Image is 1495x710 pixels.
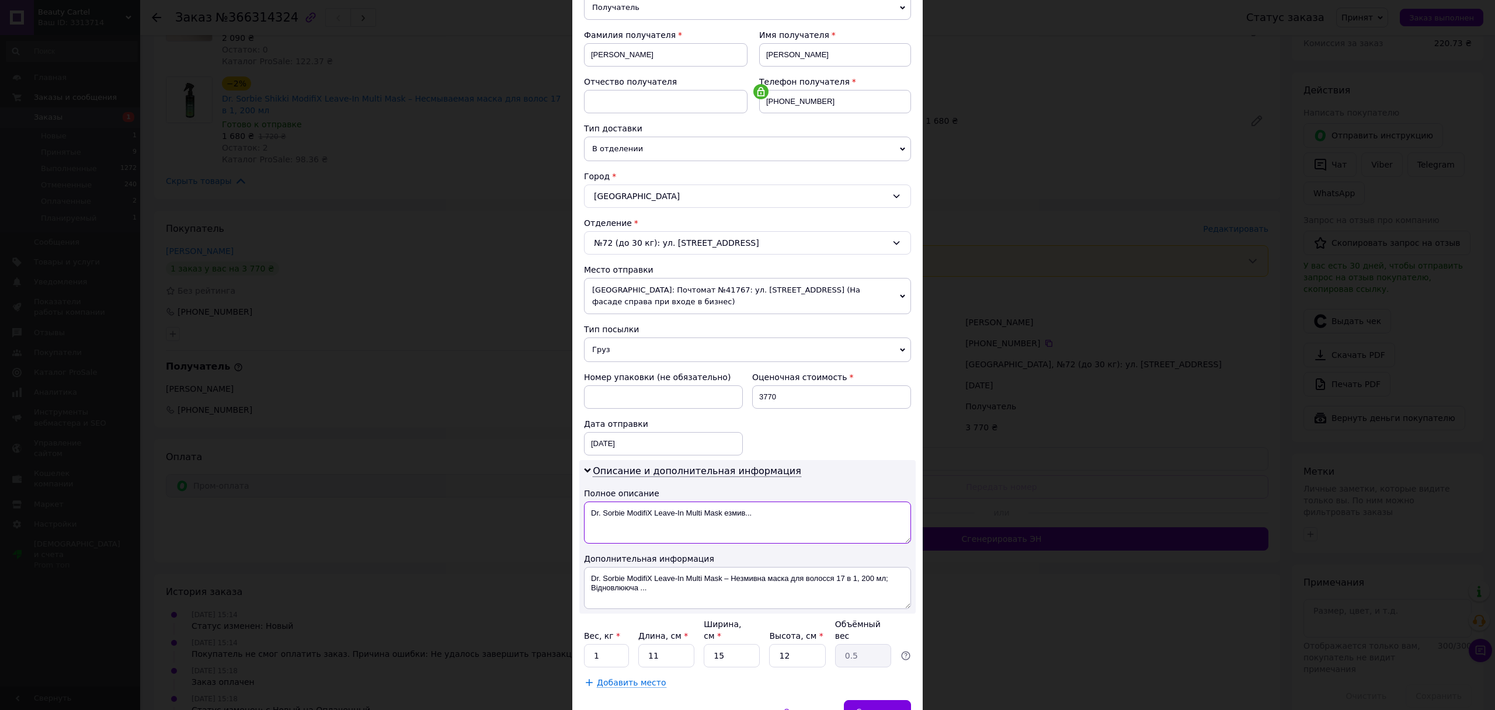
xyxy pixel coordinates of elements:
span: Телефон получателя [759,77,850,86]
div: Оценочная стоимость [752,371,911,383]
label: Высота, см [769,631,823,641]
span: Тип доставки [584,124,642,133]
div: Полное описание [584,488,911,499]
textarea: Dr. Sorbie ModifiX Leave-In Multi Mask – Незмивна маска для волосся 17 в 1, 200 мл; Відновлююча ... [584,567,911,609]
span: Описание и дополнительная информация [593,465,801,477]
span: Отчество получателя [584,77,677,86]
div: [GEOGRAPHIC_DATA] [584,185,911,208]
label: Длина, см [638,631,688,641]
label: Ширина, см [704,619,741,641]
div: Город [584,170,911,182]
span: Тип посылки [584,325,639,334]
div: Объёмный вес [835,618,891,642]
div: Номер упаковки (не обязательно) [584,371,743,383]
span: В отделении [584,137,911,161]
span: Имя получателя [759,30,829,40]
input: +380 [759,90,911,113]
span: [GEOGRAPHIC_DATA]: Почтомат №41767: ул. [STREET_ADDRESS] (На фасаде справа при входе в бизнес) [584,278,911,314]
div: Дата отправки [584,418,743,430]
span: Груз [584,337,911,362]
div: Дополнительная информация [584,553,911,565]
span: Добавить место [597,678,666,688]
span: Фамилия получателя [584,30,676,40]
span: Место отправки [584,265,653,274]
textarea: Dr. Sorbie ModifiX Leave-In Multi Mask езмив... [584,502,911,544]
label: Вес, кг [584,631,620,641]
div: Отделение [584,217,911,229]
div: №72 (до 30 кг): ул. [STREET_ADDRESS] [584,231,911,255]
